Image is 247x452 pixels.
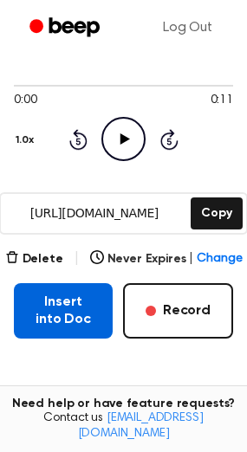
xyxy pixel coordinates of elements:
[78,412,204,440] a: [EMAIL_ADDRESS][DOMAIN_NAME]
[211,92,233,110] span: 0:11
[90,250,243,268] button: Never Expires|Change
[10,411,237,442] span: Contact us
[123,283,233,339] button: Record
[14,126,40,155] button: 1.0x
[74,249,80,269] span: |
[14,283,113,339] button: Insert into Doc
[5,250,63,268] button: Delete
[189,250,193,268] span: |
[146,7,230,48] a: Log Out
[17,11,115,45] a: Beep
[197,250,242,268] span: Change
[191,197,242,229] button: Copy
[14,92,36,110] span: 0:00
